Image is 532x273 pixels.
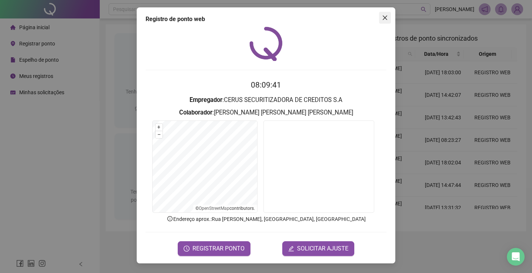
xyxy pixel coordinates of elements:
[382,15,388,21] span: close
[179,109,212,116] strong: Colaborador
[288,246,294,252] span: edit
[249,27,283,61] img: QRPoint
[156,131,163,138] button: –
[146,95,386,105] h3: : CERUS SECURITIZADORA DE CREDITOS S.A
[184,246,190,252] span: clock-circle
[146,215,386,223] p: Endereço aprox. : Rua [PERSON_NAME], [GEOGRAPHIC_DATA], [GEOGRAPHIC_DATA]
[192,244,245,253] span: REGISTRAR PONTO
[297,244,348,253] span: SOLICITAR AJUSTE
[199,206,229,211] a: OpenStreetMap
[146,108,386,117] h3: : [PERSON_NAME] [PERSON_NAME] [PERSON_NAME]
[156,124,163,131] button: +
[195,206,255,211] li: © contributors.
[178,241,250,256] button: REGISTRAR PONTO
[507,248,525,266] div: Open Intercom Messenger
[190,96,222,103] strong: Empregador
[251,81,281,89] time: 08:09:41
[379,12,391,24] button: Close
[167,215,173,222] span: info-circle
[146,15,386,24] div: Registro de ponto web
[282,241,354,256] button: editSOLICITAR AJUSTE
